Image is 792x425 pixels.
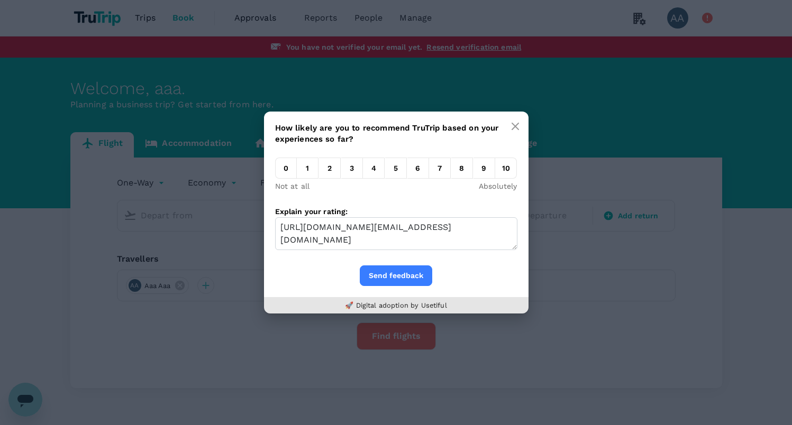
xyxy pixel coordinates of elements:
[275,181,310,191] p: Not at all
[407,158,429,179] em: 6
[479,181,517,191] p: Absolutely
[275,158,297,179] em: 0
[345,301,447,309] a: 🚀 Digital adoption by Usetiful
[275,123,499,144] span: How likely are you to recommend TruTrip based on your experiences so far?
[385,158,407,179] em: 5
[451,158,473,179] em: 8
[341,158,363,179] em: 3
[495,158,517,179] em: 10
[297,158,318,179] em: 1
[429,158,451,179] em: 7
[363,158,385,179] em: 4
[360,265,432,286] button: Send feedback
[319,158,341,179] em: 2
[474,158,495,179] em: 9
[275,207,348,216] label: Explain your rating:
